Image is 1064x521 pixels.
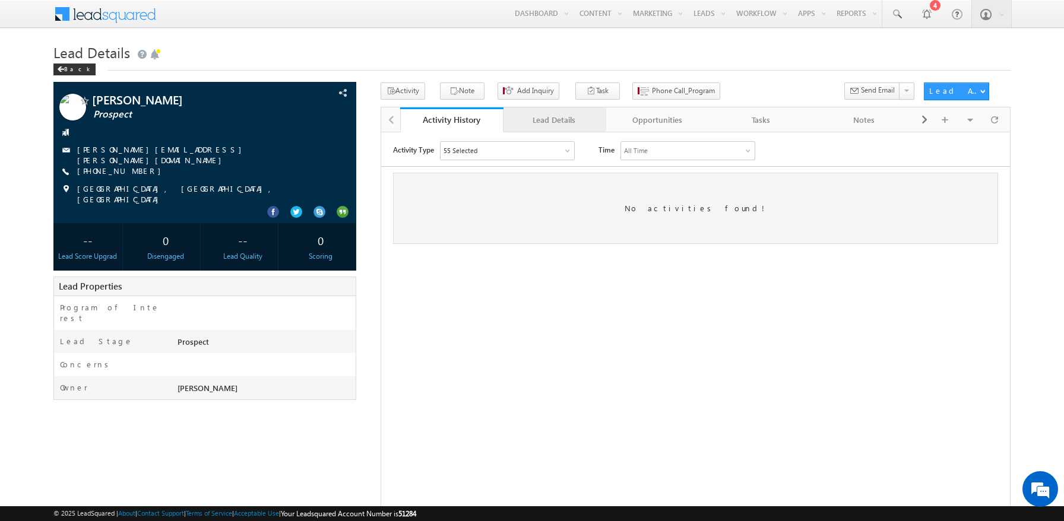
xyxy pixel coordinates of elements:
span: [PERSON_NAME] [178,383,237,393]
label: Lead Stage [60,336,133,347]
label: Owner [60,382,88,393]
button: Add Inquiry [498,82,559,100]
span: [PERSON_NAME] [92,94,281,106]
button: Phone Call_Program [632,82,720,100]
div: Lead Score Upgrad [56,251,120,262]
a: Activity History [400,107,503,132]
div: 55 Selected [62,13,96,24]
a: Tasks [710,107,813,132]
div: Notes [822,113,905,127]
a: Lead Details [503,107,607,132]
span: Time [217,9,233,27]
a: Notes [813,107,916,132]
button: Send Email [844,82,900,100]
span: 51284 [398,509,416,518]
div: Lead Actions [929,85,980,96]
span: Lead Details [53,43,130,62]
div: -- [211,229,275,251]
a: Terms of Service [186,509,232,517]
div: No activities found! [12,40,617,112]
span: Add Inquiry [517,85,554,96]
div: Tasks [719,113,802,127]
a: Contact Support [137,509,184,517]
span: Phone Call_Program [652,85,715,96]
a: Opportunities [606,107,710,132]
div: Scoring [289,251,353,262]
div: 0 [289,229,353,251]
div: Back [53,63,96,75]
a: About [118,509,135,517]
button: Activity [381,82,425,100]
div: Activity History [409,114,495,125]
a: Acceptable Use [234,509,279,517]
div: 0 [134,229,197,251]
span: Lead Properties [59,280,122,292]
img: Profile photo [59,94,86,125]
label: Program of Interest [60,302,163,323]
span: [GEOGRAPHIC_DATA], [GEOGRAPHIC_DATA], [GEOGRAPHIC_DATA] [77,183,325,205]
span: Send Email [861,85,895,96]
button: Lead Actions [924,82,989,100]
div: All Time [243,13,267,24]
div: Sales Activity,Program,Email Bounced,Email Link Clicked,Email Marked Spam & 50 more.. [59,9,193,27]
button: Note [440,82,484,100]
label: Concerns [60,359,113,370]
button: Task [575,82,620,100]
span: Prospect [93,109,283,120]
span: Your Leadsquared Account Number is [281,509,416,518]
span: Activity Type [12,9,53,27]
div: Lead Quality [211,251,275,262]
a: Back [53,63,102,73]
span: [PHONE_NUMBER] [77,166,167,177]
a: [PERSON_NAME][EMAIL_ADDRESS][PERSON_NAME][DOMAIN_NAME] [77,144,248,165]
div: Lead Details [513,113,596,127]
div: Disengaged [134,251,197,262]
div: -- [56,229,120,251]
div: Opportunities [616,113,699,127]
span: © 2025 LeadSquared | | | | | [53,508,416,519]
div: Prospect [175,336,356,352]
